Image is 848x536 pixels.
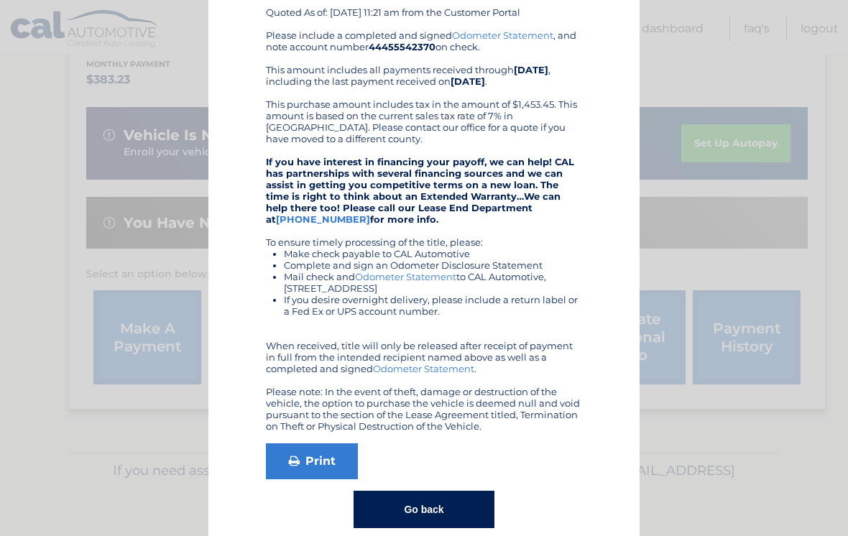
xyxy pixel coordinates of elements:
a: Odometer Statement [373,363,474,374]
li: Make check payable to CAL Automotive [284,248,582,259]
button: Go back [354,491,494,528]
strong: If you have interest in financing your payoff, we can help! CAL has partnerships with several fin... [266,156,574,225]
li: Complete and sign an Odometer Disclosure Statement [284,259,582,271]
li: Mail check and to CAL Automotive, [STREET_ADDRESS] [284,271,582,294]
a: [PHONE_NUMBER] [276,213,370,225]
b: [DATE] [514,64,548,75]
b: [DATE] [451,75,485,87]
div: Please include a completed and signed , and note account number on check. This amount includes al... [266,29,582,432]
a: Odometer Statement [355,271,456,282]
a: Print [266,443,358,479]
a: Odometer Statement [452,29,553,41]
b: 44455542370 [369,41,435,52]
li: If you desire overnight delivery, please include a return label or a Fed Ex or UPS account number. [284,294,582,317]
